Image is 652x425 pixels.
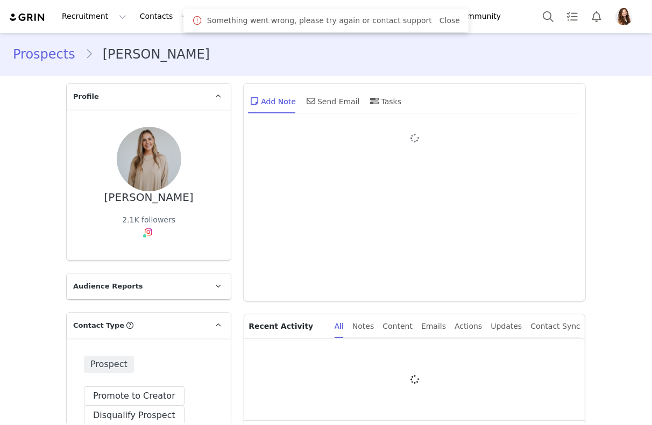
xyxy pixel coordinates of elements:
button: Contacts [133,4,195,28]
img: grin logo [9,12,46,23]
button: Disqualify Prospect [84,406,185,425]
div: Emails [421,314,446,338]
button: Program [263,4,324,28]
button: Promote to Creator [84,386,185,406]
p: Recent Activity [249,314,325,338]
button: Content [324,4,383,28]
a: Prospects [13,45,85,64]
div: Send Email [304,88,360,114]
div: Contact Sync [530,314,580,338]
div: All [335,314,344,338]
button: Reporting [384,4,450,28]
span: Prospect [84,356,134,373]
div: [PERSON_NAME] [104,191,194,204]
button: Profile [609,8,643,25]
span: Audience Reports [73,281,143,292]
div: Updates [491,314,522,338]
button: Messages [196,4,262,28]
div: Tasks [368,88,402,114]
div: 2.1K followers [122,214,175,226]
div: Actions [455,314,482,338]
button: Search [536,4,560,28]
a: Close [440,16,460,25]
a: Tasks [561,4,584,28]
a: Community [451,4,512,28]
div: Content [382,314,413,338]
img: 3a81e7dd-2763-43cb-b835-f4e8b5551fbf.jpg [615,8,633,25]
div: Add Note [248,88,296,114]
span: Something went wrong, please try again or contact support [207,15,432,26]
button: Notifications [585,4,608,28]
img: d6e27a5b-682d-411d-aabc-b79f118b33e2.jpg [117,127,181,191]
img: instagram.svg [144,228,153,236]
span: Contact Type [73,320,124,331]
div: Notes [352,314,374,338]
button: Recruitment [55,4,133,28]
span: Profile [73,91,99,102]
